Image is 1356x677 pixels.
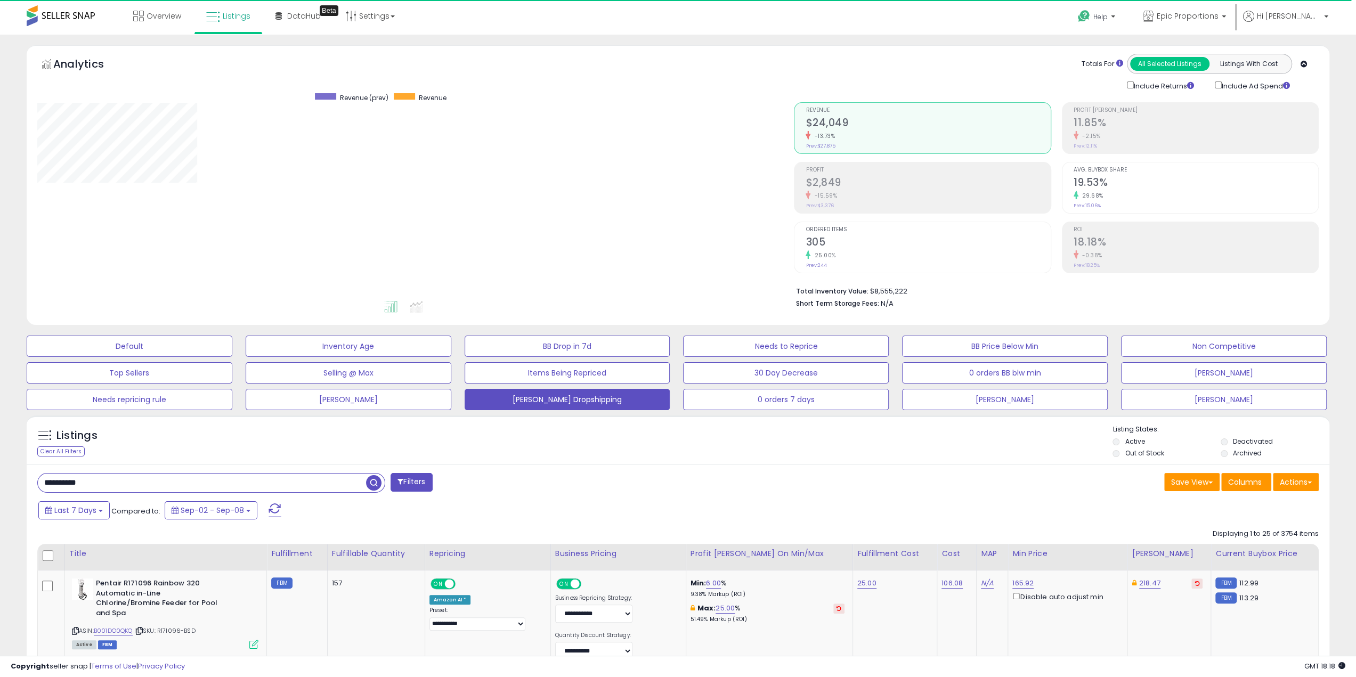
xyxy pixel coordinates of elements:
[1139,578,1160,589] a: 218.47
[11,662,185,672] div: seller snap | |
[880,298,893,308] span: N/A
[332,578,417,588] div: 157
[981,548,1003,559] div: MAP
[806,143,835,149] small: Prev: $27,875
[795,287,868,296] b: Total Inventory Value:
[1125,448,1164,458] label: Out of Stock
[1233,437,1273,446] label: Deactivated
[691,591,845,598] p: 9.38% Markup (ROI)
[941,578,963,589] a: 106.08
[1228,477,1262,487] span: Columns
[429,607,542,631] div: Preset:
[1273,473,1319,491] button: Actions
[72,578,259,648] div: ASIN:
[38,501,110,519] button: Last 7 Days
[1074,117,1318,131] h2: 11.85%
[223,11,250,21] span: Listings
[246,389,451,410] button: [PERSON_NAME]
[1130,57,1209,71] button: All Selected Listings
[981,578,994,589] a: N/A
[1074,202,1101,209] small: Prev: 15.06%
[465,389,670,410] button: [PERSON_NAME] Dropshipping
[1074,108,1318,113] span: Profit [PERSON_NAME]
[691,578,845,598] div: %
[96,578,225,621] b: Pentair R171096 Rainbow 320 Automatic in-Line Chlorine/Bromine Feeder for Pool and Spa
[1069,2,1126,35] a: Help
[857,578,876,589] a: 25.00
[1074,236,1318,250] h2: 18.18%
[147,11,181,21] span: Overview
[691,603,845,623] div: %
[806,262,826,268] small: Prev: 244
[1074,262,1100,268] small: Prev: 18.25%
[98,640,117,649] span: FBM
[1121,389,1327,410] button: [PERSON_NAME]
[111,506,160,516] span: Compared to:
[454,580,471,589] span: OFF
[810,192,837,200] small: -15.59%
[69,548,263,559] div: Title
[1074,143,1097,149] small: Prev: 12.11%
[465,336,670,357] button: BB Drop in 7d
[806,117,1050,131] h2: $24,049
[271,548,322,559] div: Fulfillment
[1239,578,1258,588] span: 112.99
[27,336,232,357] button: Default
[181,505,244,516] span: Sep-02 - Sep-08
[138,661,185,671] a: Privacy Policy
[857,548,932,559] div: Fulfillment Cost
[72,640,96,649] span: All listings currently available for purchase on Amazon
[683,336,889,357] button: Needs to Reprice
[94,626,133,635] a: B001DO0QKQ
[555,632,632,639] label: Quantity Discount Strategy:
[1233,448,1262,458] label: Archived
[691,578,707,588] b: Min:
[72,578,93,600] img: 41L1S-hsX4L._SL40_.jpg
[1074,167,1318,173] span: Avg. Buybox Share
[1012,578,1034,589] a: 165.92
[691,616,845,623] p: 51.49% Markup (ROI)
[806,236,1050,250] h2: 305
[1215,548,1314,559] div: Current Buybox Price
[419,93,446,102] span: Revenue
[806,108,1050,113] span: Revenue
[557,580,571,589] span: ON
[1078,192,1103,200] small: 29.68%
[810,132,835,140] small: -13.73%
[1012,591,1119,602] div: Disable auto adjust min
[683,362,889,384] button: 30 Day Decrease
[1119,79,1207,92] div: Include Returns
[579,580,596,589] span: OFF
[683,389,889,410] button: 0 orders 7 days
[795,284,1311,297] li: $8,555,222
[1215,577,1236,589] small: FBM
[806,167,1050,173] span: Profit
[134,626,196,635] span: | SKU: R171096-BSD
[810,251,835,259] small: 25.00%
[902,362,1108,384] button: 0 orders BB blw min
[165,501,257,519] button: Sep-02 - Sep-08
[27,389,232,410] button: Needs repricing rule
[429,548,546,559] div: Repricing
[806,202,833,209] small: Prev: $3,376
[53,56,125,74] h5: Analytics
[1012,548,1123,559] div: Min Price
[1243,11,1328,35] a: Hi [PERSON_NAME]
[429,595,471,605] div: Amazon AI *
[1304,661,1345,671] span: 2025-09-16 18:18 GMT
[1078,251,1102,259] small: -0.38%
[1113,425,1329,435] p: Listing States:
[806,176,1050,191] h2: $2,849
[941,548,972,559] div: Cost
[246,362,451,384] button: Selling @ Max
[1164,473,1220,491] button: Save View
[1125,437,1144,446] label: Active
[56,428,98,443] h5: Listings
[555,548,681,559] div: Business Pricing
[902,389,1108,410] button: [PERSON_NAME]
[555,594,632,602] label: Business Repricing Strategy:
[27,362,232,384] button: Top Sellers
[271,577,292,589] small: FBM
[320,5,338,16] div: Tooltip anchor
[332,548,420,559] div: Fulfillable Quantity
